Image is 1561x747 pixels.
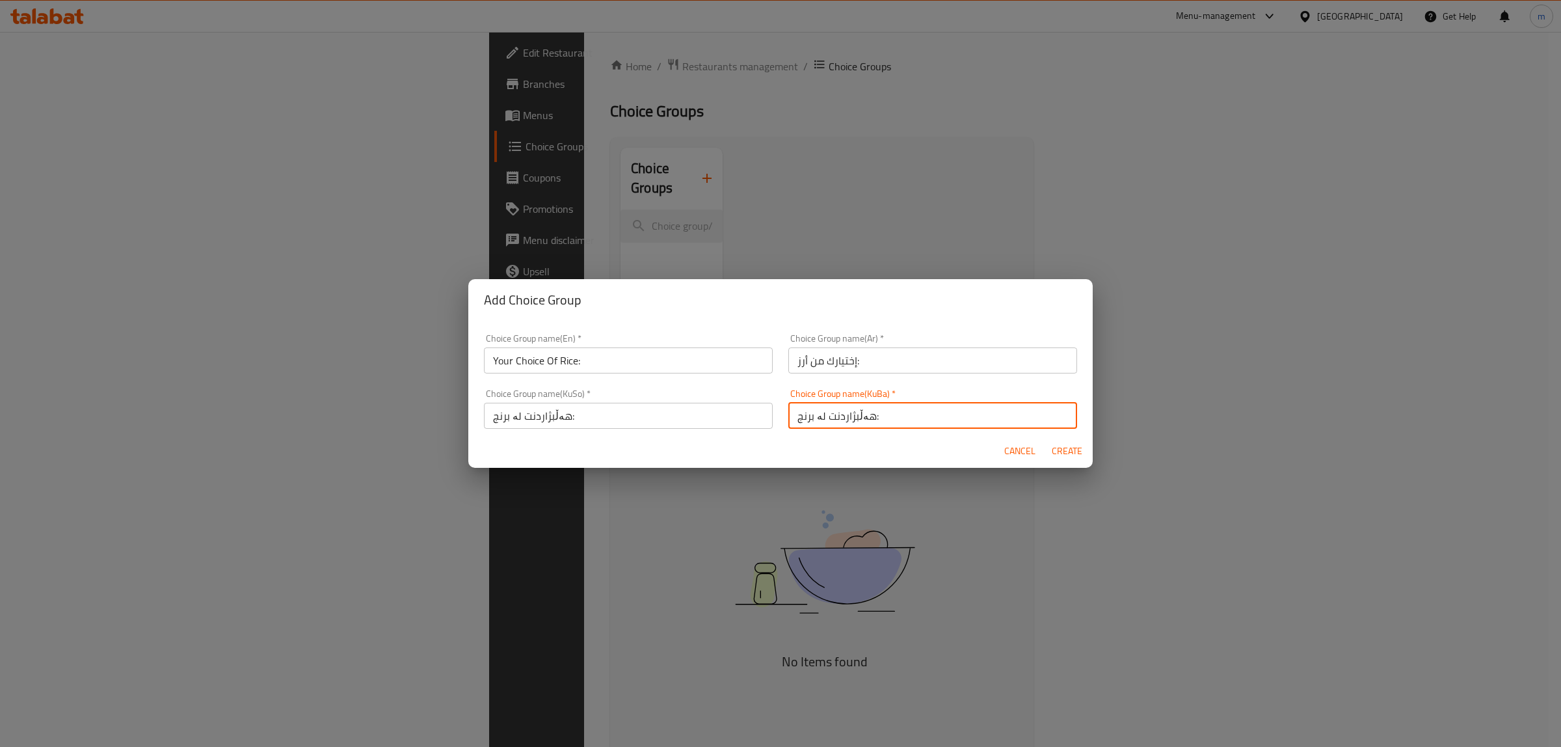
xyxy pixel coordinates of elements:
[484,403,773,429] input: Please enter Choice Group name(KuSo)
[788,347,1077,373] input: Please enter Choice Group name(ar)
[1046,439,1087,463] button: Create
[484,290,1077,310] h2: Add Choice Group
[999,439,1041,463] button: Cancel
[1051,443,1082,459] span: Create
[484,347,773,373] input: Please enter Choice Group name(en)
[1004,443,1035,459] span: Cancel
[788,403,1077,429] input: Please enter Choice Group name(KuBa)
